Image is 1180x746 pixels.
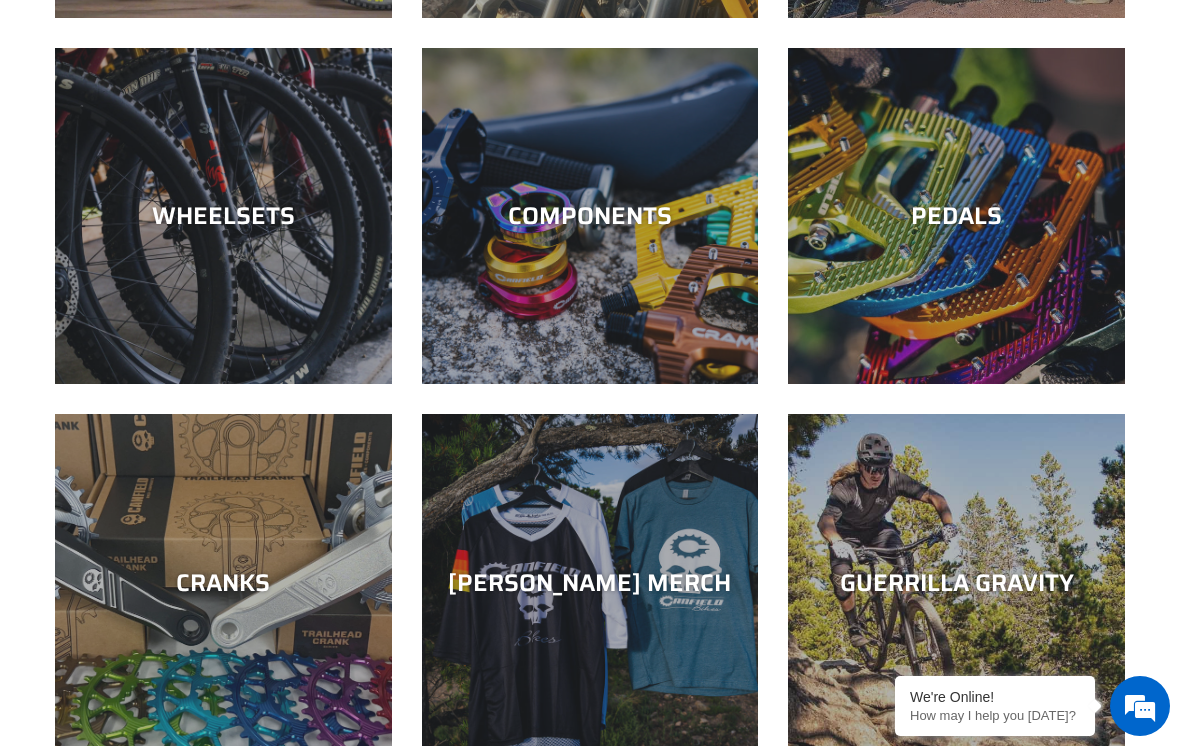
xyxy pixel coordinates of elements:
a: PEDALS [788,48,1125,385]
div: [PERSON_NAME] MERCH [422,568,759,597]
div: CRANKS [55,568,392,597]
div: WHEELSETS [55,202,392,231]
a: WHEELSETS [55,48,392,385]
a: COMPONENTS [422,48,759,385]
div: We're Online! [910,689,1080,705]
div: COMPONENTS [422,202,759,231]
div: PEDALS [788,202,1125,231]
p: How may I help you today? [910,708,1080,723]
div: GUERRILLA GRAVITY [788,568,1125,597]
